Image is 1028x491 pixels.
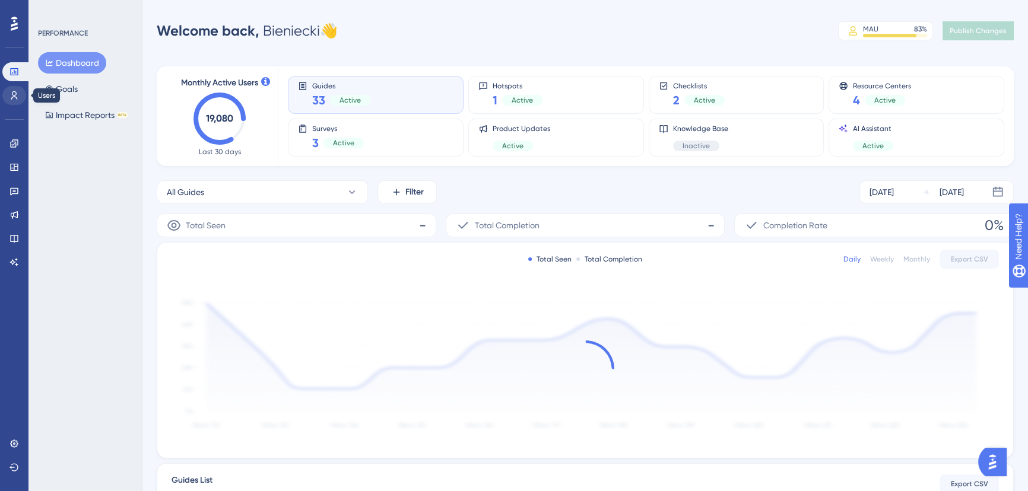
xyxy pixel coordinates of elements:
span: 0% [985,216,1004,235]
span: 4 [853,92,860,109]
span: Publish Changes [950,26,1007,36]
button: Publish Changes [943,21,1014,40]
span: Active [333,138,354,148]
span: Resource Centers [853,81,911,90]
span: Total Completion [475,218,540,232]
span: Surveys [312,124,364,132]
span: Active [874,95,896,105]
span: Filter [405,185,424,199]
span: Checklists [673,81,725,90]
span: Inactive [683,141,710,151]
span: Last 30 days [199,147,241,157]
div: MAU [863,24,878,34]
button: Goals [38,78,85,100]
div: 83 % [914,24,927,34]
span: 2 [673,92,680,109]
span: AI Assistant [853,124,893,133]
span: Hotspots [493,81,542,90]
iframe: UserGuiding AI Assistant Launcher [978,444,1014,480]
span: All Guides [167,185,204,199]
div: Weekly [870,254,894,264]
div: [DATE] [870,185,894,199]
text: 19,080 [206,113,233,124]
div: Daily [843,254,861,264]
span: Completion Rate [763,218,827,232]
span: Active [512,95,533,105]
span: Guides [312,81,370,90]
span: 1 [493,92,497,109]
span: Total Seen [186,218,226,232]
button: Dashboard [38,52,106,74]
button: All Guides [157,180,368,204]
div: PERFORMANCE [38,28,88,38]
span: 3 [312,135,319,151]
div: BETA [117,112,128,118]
div: Total Completion [576,254,642,264]
div: [DATE] [940,185,964,199]
span: - [419,216,426,235]
span: Active [862,141,884,151]
span: Active [340,95,361,105]
div: Bieniecki 👋 [157,21,338,40]
span: Export CSV [951,479,988,489]
div: Monthly [903,254,930,264]
span: Monthly Active Users [181,76,258,90]
span: 33 [312,92,325,109]
span: Need Help? [28,3,74,17]
div: Total Seen [528,254,572,264]
span: - [707,216,715,235]
span: Knowledge Base [673,124,728,133]
button: Impact ReportsBETA [38,104,135,126]
span: Welcome back, [157,22,259,39]
span: Active [502,141,523,151]
button: Export CSV [940,250,999,269]
span: Export CSV [951,254,988,264]
button: Filter [377,180,437,204]
span: Product Updates [493,124,550,133]
span: Active [694,95,715,105]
